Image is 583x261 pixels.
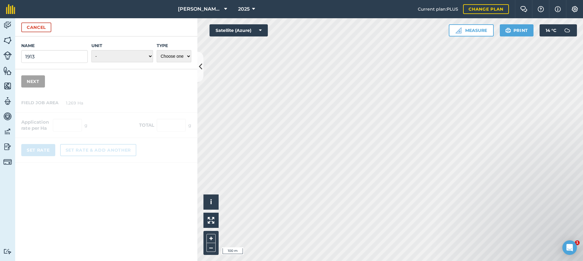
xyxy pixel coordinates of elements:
img: Four arrows, one pointing top left, one top right, one bottom right and the last bottom left [208,217,214,224]
span: 14 ° C [546,24,556,36]
img: svg+xml;base64,PD94bWwgdmVyc2lvbj0iMS4wIiBlbmNvZGluZz0idXRmLTgiPz4KPCEtLSBHZW5lcmF0b3I6IEFkb2JlIE... [3,112,12,121]
button: Cancel [21,22,51,32]
span: [PERSON_NAME] FARMS [178,5,222,13]
button: Satellite (Azure) [210,24,268,36]
a: Change plan [463,4,509,14]
img: svg+xml;base64,PHN2ZyB4bWxucz0iaHR0cDovL3d3dy53My5vcmcvMjAwMC9zdmciIHdpZHRoPSI1NiIgaGVpZ2h0PSI2MC... [3,36,12,45]
img: Ruler icon [455,27,462,33]
button: – [206,243,216,252]
img: svg+xml;base64,PHN2ZyB4bWxucz0iaHR0cDovL3d3dy53My5vcmcvMjAwMC9zdmciIHdpZHRoPSI1NiIgaGVpZ2h0PSI2MC... [3,81,12,91]
span: i [210,198,212,206]
img: svg+xml;base64,PHN2ZyB4bWxucz0iaHR0cDovL3d3dy53My5vcmcvMjAwMC9zdmciIHdpZHRoPSI1NiIgaGVpZ2h0PSI2MC... [3,66,12,75]
img: fieldmargin Logo [6,4,15,14]
span: 1 [575,240,580,245]
label: Type [157,43,191,49]
img: Two speech bubbles overlapping with the left bubble in the forefront [520,6,527,12]
div: Open Intercom Messenger [562,240,577,255]
button: Print [500,24,534,36]
img: svg+xml;base64,PD94bWwgdmVyc2lvbj0iMS4wIiBlbmNvZGluZz0idXRmLTgiPz4KPCEtLSBHZW5lcmF0b3I6IEFkb2JlIE... [3,127,12,136]
img: A cog icon [571,6,578,12]
button: Measure [449,24,494,36]
button: i [203,194,219,210]
img: svg+xml;base64,PD94bWwgdmVyc2lvbj0iMS4wIiBlbmNvZGluZz0idXRmLTgiPz4KPCEtLSBHZW5lcmF0b3I6IEFkb2JlIE... [3,142,12,151]
label: Unit [91,43,153,49]
img: A question mark icon [537,6,544,12]
label: Name [21,43,88,49]
button: + [206,234,216,243]
span: Current plan : PLUS [418,6,458,12]
img: svg+xml;base64,PD94bWwgdmVyc2lvbj0iMS4wIiBlbmNvZGluZz0idXRmLTgiPz4KPCEtLSBHZW5lcmF0b3I6IEFkb2JlIE... [3,21,12,30]
img: svg+xml;base64,PHN2ZyB4bWxucz0iaHR0cDovL3d3dy53My5vcmcvMjAwMC9zdmciIHdpZHRoPSIxOSIgaGVpZ2h0PSIyNC... [505,27,511,34]
button: 14 °C [540,24,577,36]
span: 2025 [238,5,250,13]
img: svg+xml;base64,PD94bWwgdmVyc2lvbj0iMS4wIiBlbmNvZGluZz0idXRmLTgiPz4KPCEtLSBHZW5lcmF0b3I6IEFkb2JlIE... [3,97,12,106]
button: Next [21,75,45,88]
img: svg+xml;base64,PHN2ZyB4bWxucz0iaHR0cDovL3d3dy53My5vcmcvMjAwMC9zdmciIHdpZHRoPSIxNyIgaGVpZ2h0PSIxNy... [555,5,561,13]
img: svg+xml;base64,PD94bWwgdmVyc2lvbj0iMS4wIiBlbmNvZGluZz0idXRmLTgiPz4KPCEtLSBHZW5lcmF0b3I6IEFkb2JlIE... [3,249,12,254]
img: svg+xml;base64,PD94bWwgdmVyc2lvbj0iMS4wIiBlbmNvZGluZz0idXRmLTgiPz4KPCEtLSBHZW5lcmF0b3I6IEFkb2JlIE... [561,24,573,36]
img: svg+xml;base64,PD94bWwgdmVyc2lvbj0iMS4wIiBlbmNvZGluZz0idXRmLTgiPz4KPCEtLSBHZW5lcmF0b3I6IEFkb2JlIE... [3,51,12,60]
img: svg+xml;base64,PD94bWwgdmVyc2lvbj0iMS4wIiBlbmNvZGluZz0idXRmLTgiPz4KPCEtLSBHZW5lcmF0b3I6IEFkb2JlIE... [3,158,12,166]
